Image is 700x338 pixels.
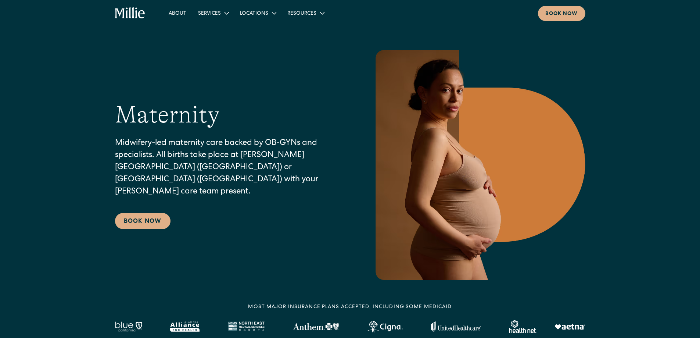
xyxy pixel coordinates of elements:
img: Anthem Logo [293,323,339,330]
img: Pregnant woman in neutral underwear holding her belly, standing in profile against a warm-toned g... [371,50,585,280]
img: Aetna logo [554,324,585,330]
div: Locations [240,10,268,18]
img: Blue California logo [115,321,142,332]
p: Midwifery-led maternity care backed by OB-GYNs and specialists. All births take place at [PERSON_... [115,138,341,198]
img: United Healthcare logo [431,321,481,332]
div: Resources [281,7,330,19]
img: North East Medical Services logo [228,321,265,332]
a: Book now [538,6,585,21]
h1: Maternity [115,101,219,129]
div: Services [198,10,221,18]
div: Services [192,7,234,19]
a: Book Now [115,213,170,229]
div: MOST MAJOR INSURANCE PLANS ACCEPTED, INCLUDING some MEDICAID [248,303,452,311]
div: Locations [234,7,281,19]
img: Healthnet logo [509,320,537,333]
img: Alameda Alliance logo [170,321,199,332]
img: Cigna logo [367,321,403,332]
a: About [163,7,192,19]
div: Book now [545,10,578,18]
a: home [115,7,146,19]
div: Resources [287,10,316,18]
